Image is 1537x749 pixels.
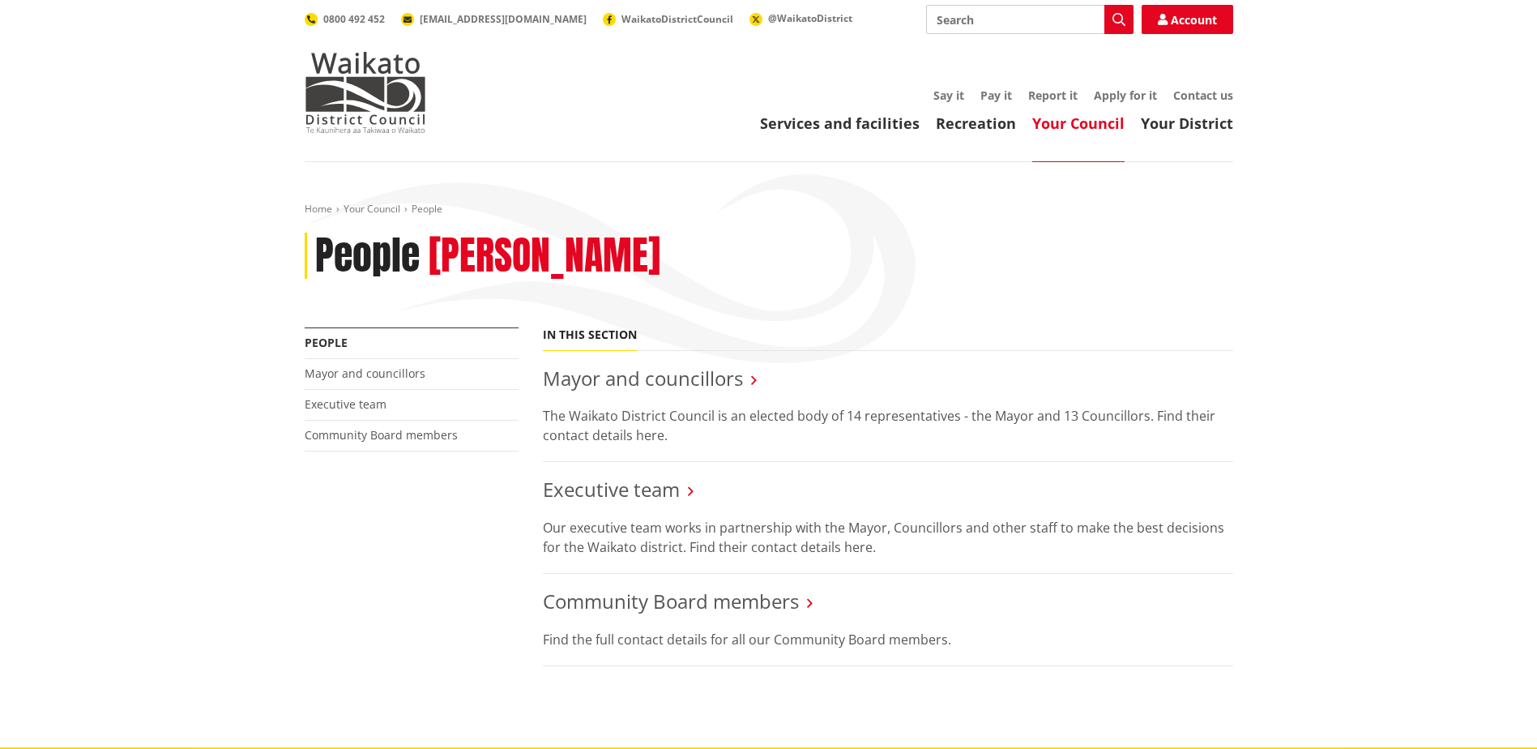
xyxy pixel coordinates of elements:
a: @WaikatoDistrict [749,11,852,25]
a: Community Board members [305,427,458,443]
span: 0800 492 452 [323,12,385,26]
a: Report it [1028,88,1078,103]
a: Mayor and councillors [305,366,425,381]
a: Say it [933,88,964,103]
a: Your District [1141,113,1233,133]
span: WaikatoDistrictCouncil [621,12,733,26]
p: Our executive team works in partnership with the Mayor, Councillors and other staff to make the b... [543,518,1233,557]
p: Find the full contact details for all our Community Board members. [543,630,1233,649]
a: Pay it [980,88,1012,103]
a: Home [305,202,332,216]
p: The Waikato District Council is an elected body of 14 representatives - the Mayor and 13 Councill... [543,406,1233,445]
a: [EMAIL_ADDRESS][DOMAIN_NAME] [401,12,587,26]
a: Apply for it [1094,88,1157,103]
img: Waikato District Council - Te Kaunihera aa Takiwaa o Waikato [305,52,426,133]
a: Recreation [936,113,1016,133]
h1: People [315,233,420,280]
a: Your Council [344,202,400,216]
span: People [412,202,442,216]
a: Account [1142,5,1233,34]
span: [EMAIL_ADDRESS][DOMAIN_NAME] [420,12,587,26]
a: Community Board members [543,588,799,614]
a: Services and facilities [760,113,920,133]
h5: In this section [543,328,637,342]
a: People [305,335,348,350]
a: Executive team [305,396,386,412]
h2: [PERSON_NAME] [429,233,660,280]
input: Search input [926,5,1134,34]
a: WaikatoDistrictCouncil [603,12,733,26]
a: Contact us [1173,88,1233,103]
nav: breadcrumb [305,203,1233,216]
a: Your Council [1032,113,1125,133]
a: Mayor and councillors [543,365,743,392]
a: Executive team [543,476,680,503]
span: @WaikatoDistrict [768,11,852,25]
a: 0800 492 452 [305,12,385,26]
